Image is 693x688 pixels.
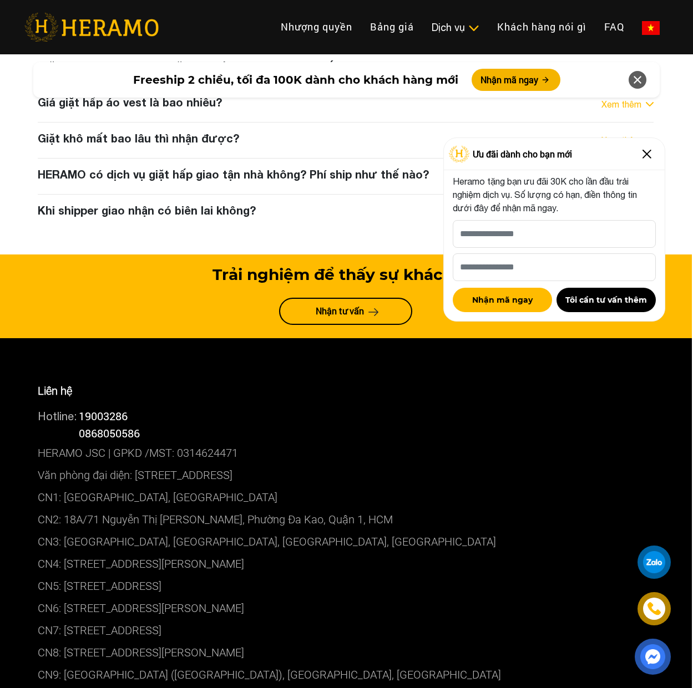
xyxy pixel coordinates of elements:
[557,288,656,312] button: Tôi cần tư vấn thêm
[24,13,159,42] img: heramo-logo.png
[38,410,77,422] span: Hotline:
[38,486,654,508] p: CN1: [GEOGRAPHIC_DATA], [GEOGRAPHIC_DATA]
[38,203,256,217] h3: Khi shipper giao nhận có biên lai không?
[601,98,641,111] a: Xem thêm
[38,597,654,619] p: CN6: [STREET_ADDRESS][PERSON_NAME]
[38,464,654,486] p: Văn phòng đại diện: [STREET_ADDRESS]
[368,308,379,316] img: arrow-next
[79,426,140,440] span: 0868050586
[38,167,429,181] h3: HERAMO có dịch vụ giặt hấp giao tận nhà không? Phí ship như thế nào?
[279,298,412,325] a: Nhận tư vấn
[38,531,654,553] p: CN3: [GEOGRAPHIC_DATA], [GEOGRAPHIC_DATA], [GEOGRAPHIC_DATA], [GEOGRAPHIC_DATA]
[38,553,654,575] p: CN4: [STREET_ADDRESS][PERSON_NAME]
[595,15,633,39] a: FAQ
[472,69,560,91] button: Nhận mã ngay
[38,131,239,145] h3: Giặt khô mất bao lâu thì nhận được?
[272,15,361,39] a: Nhượng quyền
[453,175,656,215] p: Heramo tặng bạn ưu đãi 30K cho lần đầu trải nghiệm dịch vụ. Số lượng có hạn, điền thông tin dưới ...
[639,594,669,624] a: phone-icon
[38,575,654,597] p: CN5: [STREET_ADDRESS]
[38,266,654,284] h3: Trải nghiệm để thấy sự khác biệt
[133,72,458,88] span: Freeship 2 chiều, tối đa 100K dành cho khách hàng mới
[638,145,656,163] img: Close
[648,603,660,615] img: phone-icon
[468,23,479,34] img: subToggleIcon
[38,619,654,641] p: CN7: [STREET_ADDRESS]
[601,134,641,147] a: Xem thêm
[642,21,660,35] img: vn-flag.png
[453,288,552,312] button: Nhận mã ngay
[432,20,479,35] div: Dịch vụ
[38,442,654,464] p: HERAMO JSC | GPKD /MST: 0314624471
[646,102,654,106] img: arrow_down.svg
[38,664,654,686] p: CN9: [GEOGRAPHIC_DATA] ([GEOGRAPHIC_DATA]), [GEOGRAPHIC_DATA], [GEOGRAPHIC_DATA]
[79,409,128,423] a: 19003286
[38,383,654,399] p: Liên hệ
[473,147,572,161] span: Ưu đãi dành cho bạn mới
[38,508,654,531] p: CN2: 18A/71 Nguyễn Thị [PERSON_NAME], Phường Đa Kao, Quận 1, HCM
[361,15,423,39] a: Bảng giá
[449,146,470,162] img: Logo
[38,641,654,664] p: CN8: [STREET_ADDRESS][PERSON_NAME]
[488,15,595,39] a: Khách hàng nói gì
